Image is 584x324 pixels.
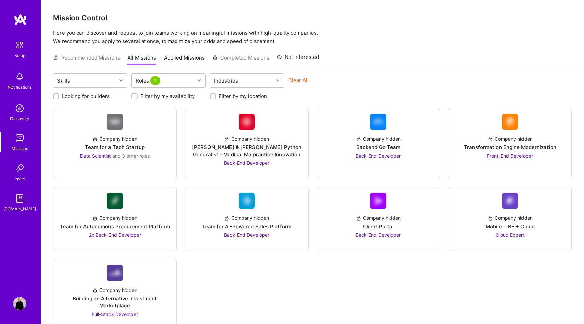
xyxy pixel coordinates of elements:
i: icon Chevron [198,79,201,82]
img: bell [13,70,26,84]
div: Setup [14,52,25,59]
div: Backend Go Team [356,144,400,151]
span: Front-End Developer [487,153,533,159]
a: Company LogoCompany hiddenClient PortalBack-End Developer [322,193,435,245]
a: Company LogoCompany hiddenTeam for AI-Powered Sales PlatformBack-End Developer [191,193,303,245]
div: Team for a Tech Startup [85,144,145,151]
a: Applied Missions [164,54,205,65]
span: Full-Stack Developer [92,311,138,317]
div: Company hidden [224,214,269,222]
img: Company Logo [239,114,255,130]
div: Client Portal [363,223,394,230]
img: setup [13,38,27,52]
div: Transformation Engine Modernization [464,144,556,151]
div: Mobile + BE + Cloud [486,223,535,230]
img: Company Logo [370,114,386,130]
div: Company hidden [356,214,401,222]
img: Company Logo [370,193,386,209]
p: Here you can discover and request to join teams working on meaningful missions with high-quality ... [53,29,572,45]
span: Data Scientist [80,153,111,159]
div: Company hidden [92,214,137,222]
span: Back-End Developer [224,232,269,238]
div: Invite [15,175,25,182]
div: Building an Alternative Investment Marketplace [59,295,171,309]
span: Back-End Developer [356,153,401,159]
i: icon Chevron [276,79,279,82]
div: Notifications [8,84,32,91]
div: Roles [134,76,163,86]
button: Clear All [288,77,309,84]
div: Team for AI-Powered Sales Platform [202,223,291,230]
img: User Avatar [13,297,26,310]
span: and 3 other roles [112,153,150,159]
span: 2x Back-End Developer [89,232,141,238]
div: Missions [11,145,28,152]
label: Looking for builders [62,93,110,100]
div: Company hidden [92,135,137,142]
img: guide book [13,192,26,205]
div: Discovery [10,115,29,122]
div: Industries [212,76,240,86]
span: Back-End Developer [224,160,269,166]
label: Filter by my availability [140,93,195,100]
a: Company LogoCompany hiddenTeam for a Tech StartupData Scientist and 3 other roles [59,114,171,173]
img: Company Logo [239,193,255,209]
div: Company hidden [488,135,533,142]
div: Company hidden [224,135,269,142]
h3: Mission Control [53,14,572,22]
img: logo [14,14,27,26]
a: Company LogoCompany hiddenTransformation Engine ModernizationFront-End Developer [454,114,566,173]
div: Company hidden [92,286,137,294]
div: [PERSON_NAME] & [PERSON_NAME] Python Generalist - Medical Malpractice Innovation [191,144,303,158]
a: User Avatar [11,297,28,310]
span: 2 [150,76,160,85]
i: icon Chevron [119,79,123,82]
img: Company Logo [502,114,518,130]
a: All Missions [127,54,156,65]
img: Company Logo [107,265,123,281]
img: discovery [13,101,26,115]
img: teamwork [13,132,26,145]
a: Company LogoCompany hidden[PERSON_NAME] & [PERSON_NAME] Python Generalist - Medical Malpractice I... [191,114,303,173]
a: Company LogoCompany hiddenTeam for Autonomous Procurement Platform2x Back-End Developer [59,193,171,245]
div: [DOMAIN_NAME] [3,205,36,212]
img: Invite [13,162,26,175]
div: Company hidden [356,135,401,142]
img: Company Logo [107,193,123,209]
a: Company LogoCompany hiddenMobile + BE + CloudCloud Expert [454,193,566,245]
img: Company Logo [502,193,518,209]
label: Filter by my location [219,93,267,100]
a: Not Interested [277,53,319,65]
img: Company Logo [107,114,123,130]
div: Company hidden [488,214,533,222]
div: Skills [55,76,72,86]
span: Back-End Developer [356,232,401,238]
a: Company LogoCompany hiddenBackend Go TeamBack-End Developer [322,114,435,173]
div: Team for Autonomous Procurement Platform [60,223,170,230]
span: Cloud Expert [496,232,525,238]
